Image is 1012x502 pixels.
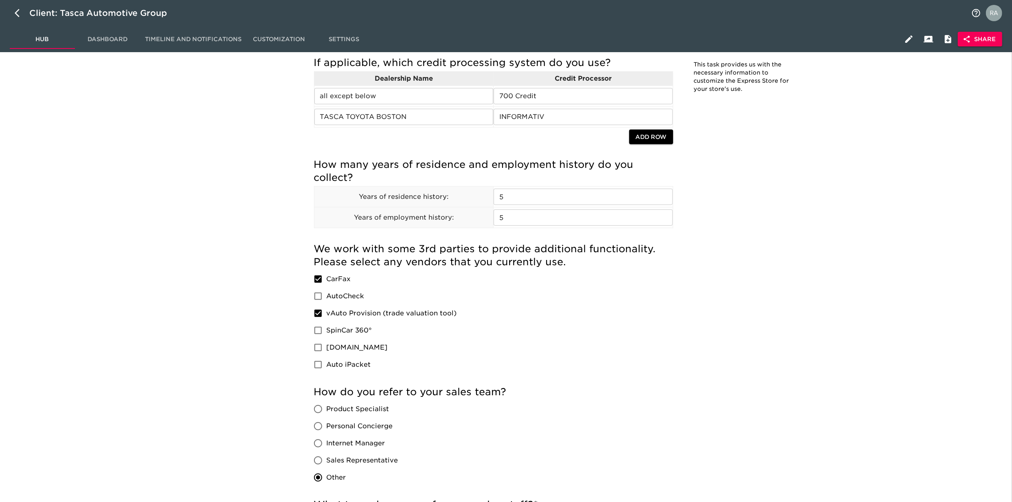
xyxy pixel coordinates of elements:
p: Years of residence history: [314,192,493,202]
span: Sales Representative [327,456,398,465]
h5: How many years of residence and employment history do you collect? [314,158,673,184]
p: Years of employment history: [314,213,493,222]
span: Dashboard [80,34,135,44]
span: Product Specialist [327,404,389,414]
span: vAuto Provision (trade valuation tool) [327,308,457,318]
p: Dealership Name [314,74,493,84]
span: Personal Concierge [327,421,393,431]
button: notifications [966,3,986,23]
button: Internal Notes and Comments [938,29,958,49]
span: Settings [316,34,372,44]
span: CarFax [327,274,351,284]
span: Add Row [636,132,667,142]
span: SpinCar 360° [327,326,372,335]
span: [DOMAIN_NAME] [327,343,388,352]
button: Edit Hub [899,29,919,49]
span: Auto iPacket [327,360,371,370]
span: Share [964,34,996,44]
span: Hub [15,34,70,44]
h5: We work with some 3rd parties to provide additional functionality. Please select any vendors that... [314,242,673,269]
button: Share [958,32,1002,47]
button: Client View [919,29,938,49]
span: Customization [251,34,307,44]
span: Internet Manager [327,438,385,448]
img: Profile [986,5,1002,21]
p: This task provides us with the necessary information to customize the Express Store for your stor... [694,61,792,93]
h5: How do you refer to your sales team? [314,385,673,399]
div: Client: Tasca Automotive Group [29,7,178,20]
span: Other [327,473,346,482]
h5: If applicable, which credit processing system do you use? [314,56,673,69]
p: Credit Processor [494,74,673,84]
button: Add Row [629,130,673,145]
span: AutoCheck [327,291,364,301]
span: Timeline and Notifications [145,34,241,44]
